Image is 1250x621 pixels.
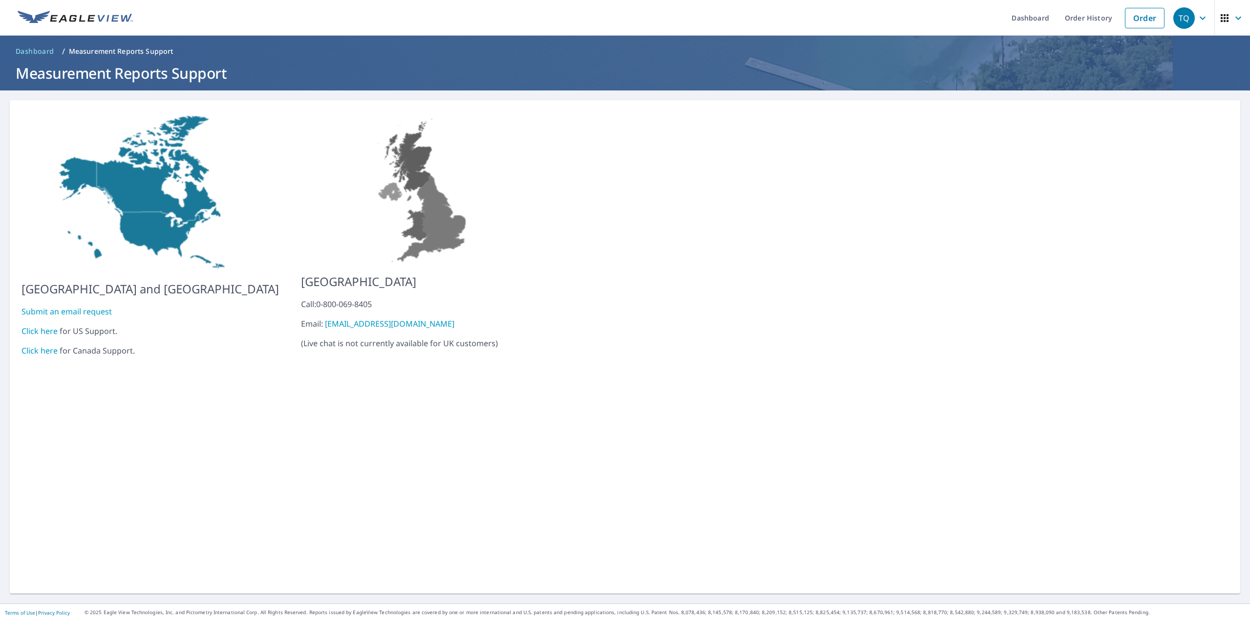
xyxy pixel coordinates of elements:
nav: breadcrumb [12,44,1238,59]
a: [EMAIL_ADDRESS][DOMAIN_NAME] [325,318,454,329]
a: Click here [22,326,58,336]
img: US-MAP [22,112,279,272]
div: Email: [301,318,547,330]
img: EV Logo [18,11,133,25]
div: for Canada Support. [22,345,279,356]
a: Click here [22,345,58,356]
p: Measurement Reports Support [69,46,173,56]
p: ( Live chat is not currently available for UK customers ) [301,298,547,349]
a: Dashboard [12,44,58,59]
a: Terms of Use [5,609,35,616]
p: | [5,610,70,616]
a: Order [1125,8,1164,28]
p: [GEOGRAPHIC_DATA] and [GEOGRAPHIC_DATA] [22,280,279,298]
img: US-MAP [301,112,547,265]
div: Call: 0-800-069-8405 [301,298,547,310]
p: © 2025 Eagle View Technologies, Inc. and Pictometry International Corp. All Rights Reserved. Repo... [85,609,1245,616]
a: Privacy Policy [38,609,70,616]
h1: Measurement Reports Support [12,63,1238,83]
a: Submit an email request [22,306,112,317]
div: for US Support. [22,325,279,337]
div: TQ [1173,7,1195,29]
p: [GEOGRAPHIC_DATA] [301,273,547,290]
li: / [62,45,65,57]
span: Dashboard [16,46,54,56]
